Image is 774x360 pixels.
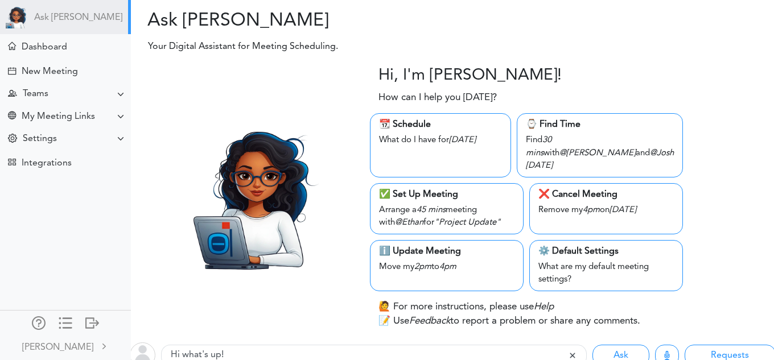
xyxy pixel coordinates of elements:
[379,245,514,258] div: ℹ️ Update Meeting
[22,341,93,354] div: [PERSON_NAME]
[32,316,46,328] div: Manage Members and Externals
[34,13,122,23] a: Ask [PERSON_NAME]
[379,258,514,274] div: Move my to
[538,201,674,217] div: Remove my on
[85,316,99,328] div: Log out
[8,158,16,166] div: TEAMCAL AI Workflow Apps
[379,201,514,230] div: Arrange a meeting with for
[59,316,72,332] a: Change side menu
[417,206,446,214] i: 45 mins
[378,314,640,329] p: 📝 Use to report a problem or share any comments.
[139,10,444,32] h2: Ask [PERSON_NAME]
[526,162,553,170] i: [DATE]
[8,134,17,144] div: Change Settings
[526,131,674,173] div: Find with and
[559,149,636,158] i: @[PERSON_NAME]
[583,206,600,214] i: 4pm
[414,263,431,271] i: 2pm
[526,118,674,131] div: ⌚️ Find Time
[378,90,497,105] p: How can I help you [DATE]?
[434,218,501,227] i: "Project Update"
[22,111,95,122] div: My Meeting Links
[23,89,48,100] div: Teams
[22,42,67,53] div: Dashboard
[449,136,476,144] i: [DATE]
[140,40,590,53] p: Your Digital Assistant for Meeting Scheduling.
[8,42,16,50] div: Home
[379,188,514,201] div: ✅ Set Up Meeting
[59,316,72,328] div: Show only icons
[395,218,423,227] i: @Ethan
[610,206,636,214] i: [DATE]
[409,316,450,326] i: Feedback
[538,258,674,287] div: What are my default meeting settings?
[526,136,551,158] i: 30 mins
[379,131,502,147] div: What do I have for
[8,67,16,75] div: Creating Meeting
[439,263,456,271] i: 4pm
[171,117,334,279] img: Zara.png
[538,188,674,201] div: ❌ Cancel Meeting
[8,111,16,122] div: Share Meeting Link
[23,134,57,144] div: Settings
[22,67,78,77] div: New Meeting
[534,302,554,312] i: Help
[379,118,502,131] div: 📆 Schedule
[538,245,674,258] div: ⚙️ Default Settings
[22,158,72,169] div: Integrations
[378,300,554,315] p: 🙋 For more instructions, please use
[378,67,562,86] h3: Hi, I'm [PERSON_NAME]!
[6,6,28,28] img: Powered by TEAMCAL AI
[1,333,130,359] a: [PERSON_NAME]
[650,149,674,158] i: @Josh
